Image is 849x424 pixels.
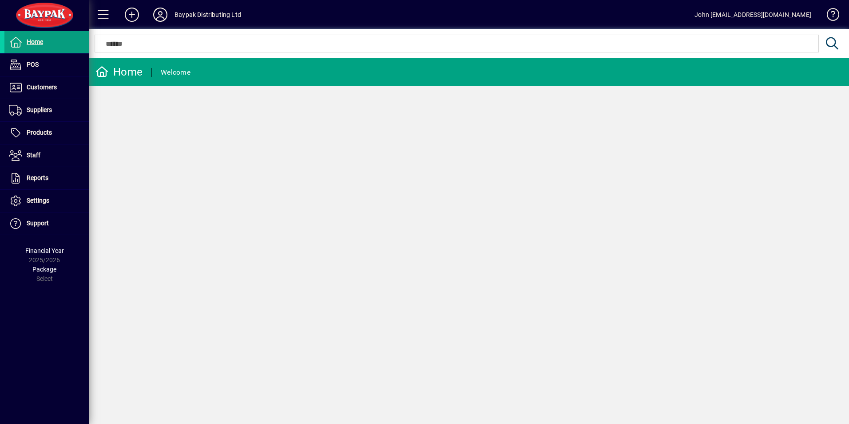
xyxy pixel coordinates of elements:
[27,106,52,113] span: Suppliers
[4,122,89,144] a: Products
[4,144,89,167] a: Staff
[175,8,241,22] div: Baypak Distributing Ltd
[4,99,89,121] a: Suppliers
[27,61,39,68] span: POS
[27,129,52,136] span: Products
[27,174,48,181] span: Reports
[4,190,89,212] a: Settings
[820,2,838,31] a: Knowledge Base
[118,7,146,23] button: Add
[4,54,89,76] a: POS
[694,8,811,22] div: John [EMAIL_ADDRESS][DOMAIN_NAME]
[27,84,57,91] span: Customers
[27,220,49,227] span: Support
[25,247,64,254] span: Financial Year
[27,152,40,159] span: Staff
[95,65,143,79] div: Home
[27,38,43,45] span: Home
[27,197,49,204] span: Settings
[4,167,89,189] a: Reports
[32,266,56,273] span: Package
[161,65,190,80] div: Welcome
[4,76,89,99] a: Customers
[146,7,175,23] button: Profile
[4,212,89,235] a: Support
